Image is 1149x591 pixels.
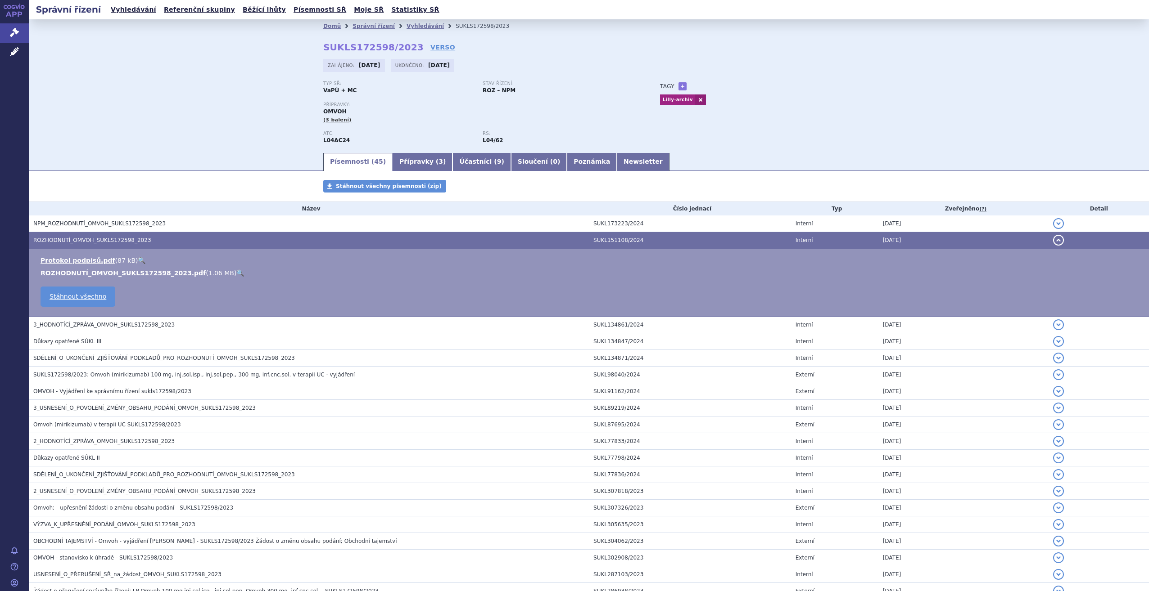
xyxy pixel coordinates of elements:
td: SUKL151108/2024 [589,232,791,249]
span: Zahájeno: [328,62,356,69]
td: [DATE] [878,550,1049,566]
span: Stáhnout všechny písemnosti (zip) [336,183,442,189]
span: OBCHODNÍ TAJEMSTVÍ - Omvoh - vyjádření Eli Lilly - SUKLS172598/2023 Žádost o změnu obsahu podání;... [33,538,397,544]
strong: [DATE] [359,62,380,68]
span: Interní [796,521,813,528]
td: [DATE] [878,400,1049,416]
td: SUKL173223/2024 [589,215,791,232]
button: detail [1053,386,1064,397]
td: [DATE] [878,333,1049,350]
li: SUKLS172598/2023 [456,19,521,33]
td: SUKL87695/2024 [589,416,791,433]
span: 2_USNESENÍ_O_POVOLENÍ_ZMĚNY_OBSAHU_PODÁNÍ_OMVOH_SUKLS172598_2023 [33,488,256,494]
a: Stáhnout všechny písemnosti (zip) [323,180,446,193]
button: detail [1053,403,1064,413]
td: SUKL287103/2023 [589,566,791,583]
a: Písemnosti (45) [323,153,393,171]
td: SUKL77833/2024 [589,433,791,450]
td: SUKL89219/2024 [589,400,791,416]
td: [DATE] [878,383,1049,400]
span: Interní [796,322,813,328]
span: (3 balení) [323,117,352,123]
a: Sloučení (0) [511,153,567,171]
button: detail [1053,336,1064,347]
strong: VaPÚ + MC [323,87,357,94]
button: detail [1053,519,1064,530]
span: Interní [796,488,813,494]
strong: MIRIKIZUMAB [323,137,350,143]
span: Interní [796,471,813,478]
td: [DATE] [878,350,1049,367]
td: SUKL98040/2024 [589,367,791,383]
td: SUKL134871/2024 [589,350,791,367]
button: detail [1053,235,1064,246]
span: OMVOH [323,108,346,115]
strong: mirikizumab [483,137,503,143]
a: Protokol podpisů.pdf [41,257,115,264]
span: Interní [796,405,813,411]
span: 3 [439,158,443,165]
a: Vyhledávání [407,23,444,29]
button: detail [1053,353,1064,363]
span: SUKLS172598/2023: Omvoh (mirikizumab) 100 mg, inj.sol.isp., inj.sol.pep., 300 mg, inf.cnc.sol. v ... [33,372,355,378]
td: [DATE] [878,433,1049,450]
span: Interní [796,220,813,227]
span: Interní [796,571,813,578]
a: Domů [323,23,341,29]
span: Externí [796,555,814,561]
span: Ukončeno: [395,62,426,69]
td: SUKL77836/2024 [589,466,791,483]
td: [DATE] [878,232,1049,249]
td: SUKL304062/2023 [589,533,791,550]
button: detail [1053,469,1064,480]
span: Externí [796,372,814,378]
span: 3_HODNOTÍCÍ_ZPRÁVA_OMVOH_SUKLS172598_2023 [33,322,175,328]
a: 🔍 [236,269,244,277]
th: Zveřejněno [878,202,1049,215]
span: 45 [374,158,383,165]
td: [DATE] [878,416,1049,433]
a: ROZHODNUTÍ_OMVOH_SUKLS172598_2023.pdf [41,269,206,277]
a: Referenční skupiny [161,4,238,16]
button: detail [1053,569,1064,580]
td: [DATE] [878,215,1049,232]
p: ATC: [323,131,474,136]
span: 0 [553,158,557,165]
td: [DATE] [878,533,1049,550]
span: Interní [796,455,813,461]
td: [DATE] [878,466,1049,483]
a: VERSO [430,43,455,52]
span: Externí [796,388,814,394]
th: Typ [791,202,878,215]
td: [DATE] [878,566,1049,583]
a: Písemnosti SŘ [291,4,349,16]
strong: [DATE] [428,62,450,68]
a: Vyhledávání [108,4,159,16]
td: SUKL305635/2023 [589,516,791,533]
button: detail [1053,218,1064,229]
td: [DATE] [878,316,1049,333]
p: RS: [483,131,633,136]
span: USNESENÍ_O_PŘERUŠENÍ_SŘ_na_žádost_OMVOH_SUKLS172598_2023 [33,571,222,578]
li: ( ) [41,269,1140,278]
button: detail [1053,369,1064,380]
span: 9 [497,158,502,165]
a: Poznámka [567,153,617,171]
a: Správní řízení [353,23,395,29]
span: NPM_ROZHODNUTÍ_OMVOH_SUKLS172598_2023 [33,220,166,227]
a: Moje SŘ [351,4,386,16]
button: detail [1053,486,1064,497]
span: OMVOH - stanovisko k úhradě - SUKLS172598/2023 [33,555,173,561]
strong: SUKLS172598/2023 [323,42,424,53]
span: 1.06 MB [208,269,234,277]
button: detail [1053,436,1064,447]
span: Interní [796,237,813,243]
li: ( ) [41,256,1140,265]
span: SDĚLENÍ_O_UKONČENÍ_ZJIŠŤOVÁNÍ_PODKLADŮ_PRO_ROZHODNUTÍ_OMVOH_SUKLS172598_2023 [33,355,295,361]
h2: Správní řízení [29,3,108,16]
span: Interní [796,355,813,361]
h3: Tagy [660,81,674,92]
span: Omvoh; - upřesnění žádosti o změnu obsahu podání - SUKLS172598/2023 [33,505,233,511]
td: [DATE] [878,483,1049,500]
td: SUKL302908/2023 [589,550,791,566]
